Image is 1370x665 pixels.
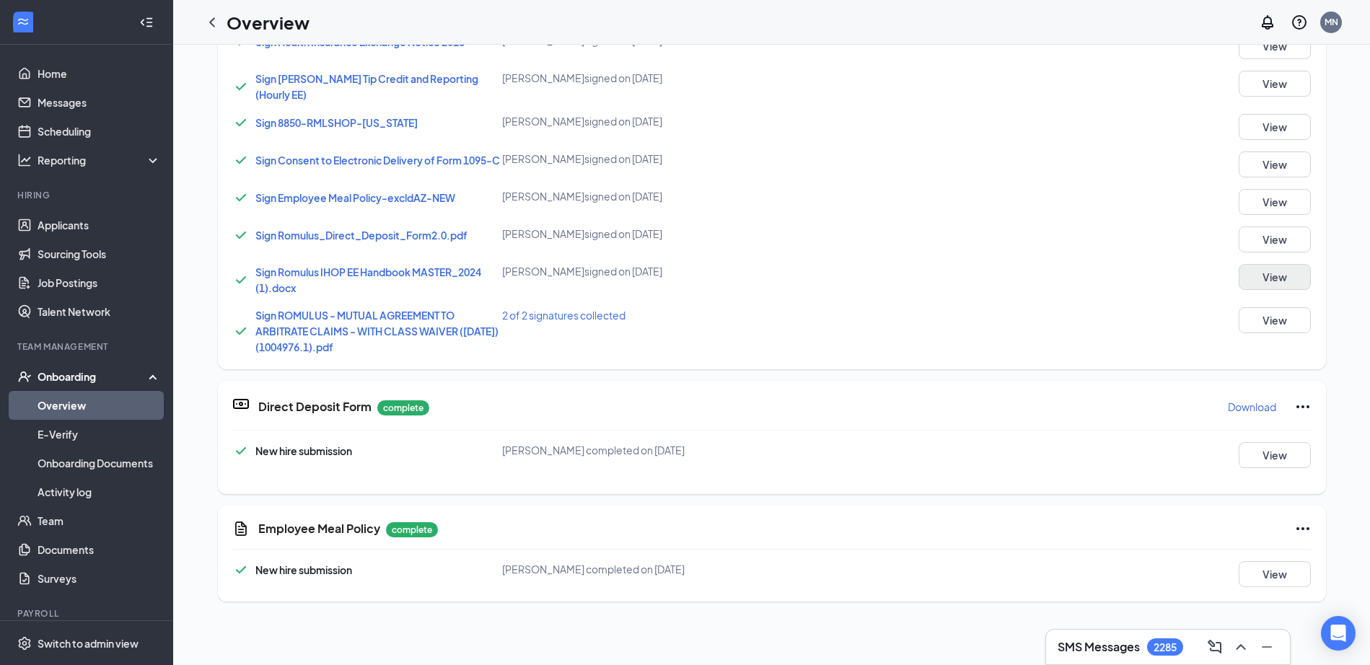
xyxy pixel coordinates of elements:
[232,189,250,206] svg: Checkmark
[1154,641,1177,653] div: 2285
[17,189,158,201] div: Hiring
[1239,189,1311,215] button: View
[38,420,161,449] a: E-Verify
[255,563,352,576] span: New hire submission
[17,607,158,620] div: Payroll
[1239,151,1311,177] button: View
[232,442,250,459] svg: Checkmark
[38,268,161,297] a: Job Postings
[377,400,429,415] p: complete
[1291,14,1308,31] svg: QuestionInfo
[139,15,154,30] svg: Collapse
[38,564,161,593] a: Surveys
[232,271,250,289] svg: Checkmark
[1239,114,1311,140] button: View
[1232,638,1250,656] svg: ChevronUp
[1239,307,1311,333] button: View
[38,535,161,564] a: Documents
[255,72,478,101] a: Sign [PERSON_NAME] Tip Credit and Reporting (Hourly EE)
[258,399,372,415] h5: Direct Deposit Form
[17,369,32,384] svg: UserCheck
[502,114,862,128] div: [PERSON_NAME] signed on [DATE]
[255,265,481,294] a: Sign Romulus IHOP EE Handbook MASTER_2024 (1).docx
[38,449,161,477] a: Onboarding Documents
[38,239,161,268] a: Sourcing Tools
[1239,226,1311,252] button: View
[386,522,438,537] p: complete
[38,477,161,506] a: Activity log
[38,211,161,239] a: Applicants
[255,154,500,167] a: Sign Consent to Electronic Delivery of Form 1095-C
[255,229,467,242] a: Sign Romulus_Direct_Deposit_Form2.0.pdf
[227,10,309,35] h1: Overview
[38,153,162,167] div: Reporting
[232,561,250,578] svg: Checkmark
[38,391,161,420] a: Overview
[1239,71,1311,97] button: View
[38,506,161,535] a: Team
[38,636,139,651] div: Switch to admin view
[232,151,250,169] svg: Checkmark
[502,563,685,576] span: [PERSON_NAME] completed on [DATE]
[502,71,862,85] div: [PERSON_NAME] signed on [DATE]
[1239,442,1311,468] button: View
[232,226,250,244] svg: Checkmark
[38,297,161,326] a: Talent Network
[1206,638,1224,656] svg: ComposeMessage
[502,189,862,203] div: [PERSON_NAME] signed on [DATE]
[17,340,158,353] div: Team Management
[232,114,250,131] svg: Checkmark
[38,59,161,88] a: Home
[1203,635,1226,659] button: ComposeMessage
[232,322,250,340] svg: Checkmark
[255,444,352,457] span: New hire submission
[38,369,149,384] div: Onboarding
[38,88,161,117] a: Messages
[1321,616,1356,651] div: Open Intercom Messenger
[1255,635,1278,659] button: Minimize
[1228,400,1276,414] p: Download
[255,309,499,353] a: Sign ROMULUS - MUTUAL AGREEMENT TO ARBITRATE CLAIMS - WITH CLASS WAIVER ([DATE])(1004976.1).pdf
[1058,639,1140,655] h3: SMS Messages
[1294,398,1312,415] svg: Ellipses
[502,151,862,166] div: [PERSON_NAME] signed on [DATE]
[258,521,380,537] h5: Employee Meal Policy
[1294,520,1312,537] svg: Ellipses
[255,116,418,129] a: Sign 8850-RMLSHOP-[US_STATE]
[1239,264,1311,290] button: View
[1229,635,1252,659] button: ChevronUp
[232,520,250,537] svg: CustomFormIcon
[203,14,221,31] svg: ChevronLeft
[232,78,250,95] svg: Checkmark
[255,191,455,204] a: Sign Employee Meal Policy-excldAZ-NEW
[1239,561,1311,587] button: View
[1259,14,1276,31] svg: Notifications
[502,264,862,278] div: [PERSON_NAME] signed on [DATE]
[502,309,625,322] span: 2 of 2 signatures collected
[1227,395,1277,418] button: Download
[17,153,32,167] svg: Analysis
[502,444,685,457] span: [PERSON_NAME] completed on [DATE]
[502,226,862,241] div: [PERSON_NAME] signed on [DATE]
[17,636,32,651] svg: Settings
[16,14,30,29] svg: WorkstreamLogo
[38,117,161,146] a: Scheduling
[232,395,250,413] svg: DirectDepositIcon
[1239,33,1311,59] button: View
[1325,16,1338,28] div: MN
[1258,638,1275,656] svg: Minimize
